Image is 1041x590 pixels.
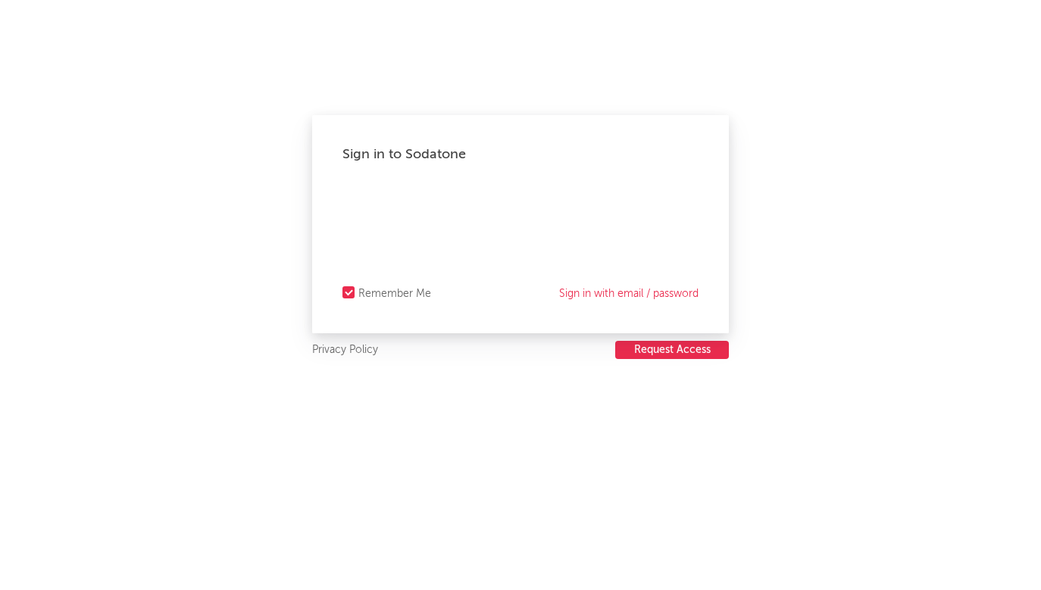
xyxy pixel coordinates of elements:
a: Sign in with email / password [559,285,699,303]
a: Privacy Policy [312,341,378,360]
a: Request Access [615,341,729,360]
button: Request Access [615,341,729,359]
div: Remember Me [358,285,431,303]
div: Sign in to Sodatone [342,145,699,164]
